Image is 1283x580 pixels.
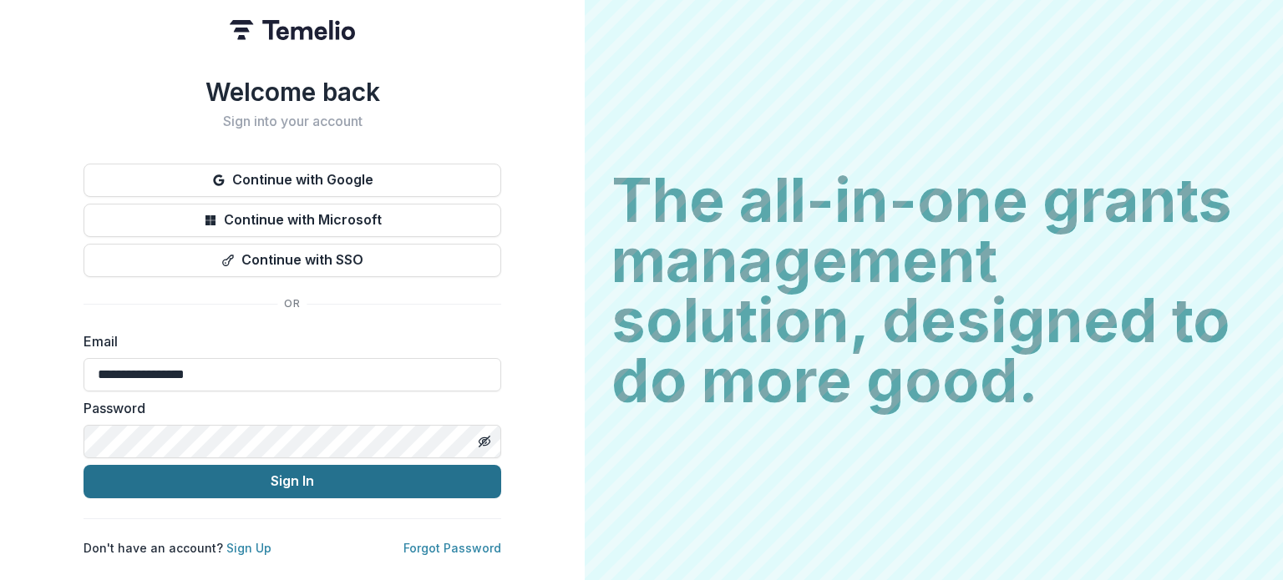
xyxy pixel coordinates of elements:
a: Sign Up [226,541,271,555]
a: Forgot Password [403,541,501,555]
button: Continue with SSO [84,244,501,277]
label: Email [84,331,491,351]
h2: Sign into your account [84,113,501,129]
img: Temelio [230,20,355,40]
label: Password [84,398,491,418]
p: Don't have an account? [84,539,271,557]
button: Continue with Google [84,164,501,197]
button: Continue with Microsoft [84,204,501,237]
button: Toggle password visibility [471,428,498,455]
button: Sign In [84,465,501,498]
h1: Welcome back [84,77,501,107]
